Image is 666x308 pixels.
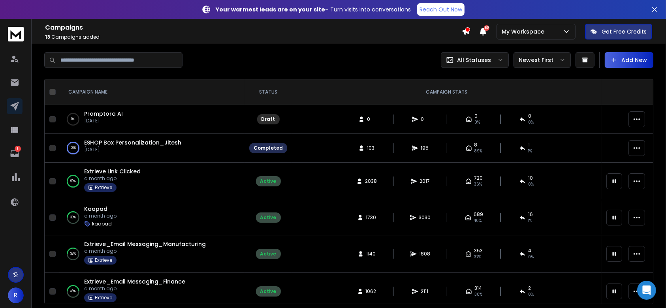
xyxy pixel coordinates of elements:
a: Reach Out Now [417,3,465,16]
span: 1 % [528,218,532,224]
span: 195 [421,145,429,151]
p: Extrieve [95,295,112,301]
a: Extrieve_Email Messaging_Manufacturing [84,240,206,248]
div: Active [260,251,277,257]
span: 89 % [474,148,483,154]
th: CAMPAIGN NAME [59,79,245,105]
span: 2038 [365,178,377,184]
a: Kaapad [84,205,107,213]
p: All Statuses [457,56,491,64]
span: 2111 [421,288,429,295]
span: 0 % [528,254,534,260]
span: 720 [474,175,483,181]
p: – Turn visits into conversations [216,6,411,13]
p: 100 % [70,144,77,152]
span: 0 [421,116,429,122]
span: 0 % [528,291,534,298]
p: Campaigns added [45,34,462,40]
span: 1730 [366,214,376,221]
span: 0 [367,116,375,122]
span: 0 [528,113,531,119]
span: 8 [474,142,478,148]
th: STATUS [245,79,292,105]
button: R [8,287,24,303]
span: 1 % [528,148,532,154]
span: 0 [474,113,478,119]
span: 50 [484,25,489,31]
span: 37 % [474,254,481,260]
p: a month ago [84,285,185,292]
span: 3030 [419,214,431,221]
span: 103 [367,145,375,151]
img: logo [8,27,24,41]
div: Active [260,288,277,295]
button: Add New [605,52,653,68]
span: 0 % [528,181,534,188]
p: 1 [15,146,21,152]
th: CAMPAIGN STATS [292,79,602,105]
p: Extrieve [95,257,112,263]
span: 36 % [474,181,482,188]
p: Reach Out Now [420,6,462,13]
a: Extrieve_Email Messaging_Finance [84,278,185,285]
div: Active [260,214,277,221]
span: 4 [528,248,531,254]
span: 1808 [419,251,430,257]
button: Newest First [514,52,571,68]
p: My Workspace [502,28,547,36]
span: 1140 [366,251,376,257]
div: Active [260,178,277,184]
span: 40 % [474,218,482,224]
h1: Campaigns [45,23,462,32]
a: ESHOP Box Personalization_Jitesh [84,139,181,146]
button: Get Free Credits [585,24,652,39]
p: kaapad [92,221,112,227]
a: 1 [7,146,23,162]
p: a month ago [84,175,141,182]
td: 100%ESHOP Box Personalization_Jitesh[DATE] [59,134,245,163]
td: 33%Extrieve_Email Messaging_Manufacturinga month agoExtrieve [59,235,245,273]
span: 1 [528,142,530,148]
p: [DATE] [84,146,181,153]
span: 1062 [366,288,376,295]
span: 314 [474,285,482,291]
a: Promptora AI [84,110,123,118]
span: 0% [528,119,534,126]
p: [DATE] [84,118,123,124]
p: 48 % [70,287,76,295]
span: 2017 [420,178,430,184]
span: 16 [528,211,533,218]
span: 689 [474,211,483,218]
p: Get Free Credits [602,28,647,36]
p: 33 % [70,214,76,222]
a: Extrieve Link Clicked [84,167,141,175]
td: 99%Extrieve Link Clickeda month agoExtrieve [59,163,245,200]
div: Completed [254,145,283,151]
span: 10 [528,175,533,181]
p: a month ago [84,213,117,219]
div: Draft [262,116,275,122]
p: 33 % [70,250,76,258]
strong: Your warmest leads are on your site [216,6,325,13]
td: 33%Kaapada month agokaapad [59,200,245,235]
span: 30 % [474,291,482,298]
span: 0% [474,119,480,126]
span: 353 [474,248,483,254]
p: Extrieve [95,184,112,191]
div: Open Intercom Messenger [637,281,656,300]
td: 0%Promptora AI[DATE] [59,105,245,134]
p: 99 % [70,177,76,185]
p: a month ago [84,248,206,254]
p: 0 % [71,115,75,123]
span: 13 [45,34,50,40]
span: 2 [528,285,531,291]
